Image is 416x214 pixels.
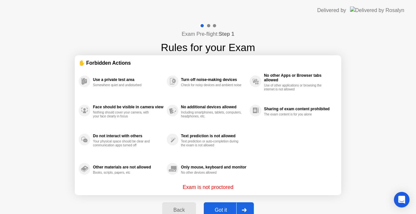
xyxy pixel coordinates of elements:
[350,7,404,14] img: Delivered by Rosalyn
[264,113,325,116] div: The exam content is for you alone
[181,165,246,169] div: Only mouse, keyboard and monitor
[164,207,194,213] div: Back
[161,40,255,55] h1: Rules for your Exam
[394,192,409,207] div: Open Intercom Messenger
[264,73,334,82] div: No other Apps or Browser tabs allowed
[181,140,242,147] div: Text prediction or auto-completion during the exam is not allowed
[181,171,242,175] div: No other devices allowed
[93,83,154,87] div: Somewhere quiet and undisturbed
[93,134,163,138] div: Do not interact with others
[264,84,325,91] div: Use of other applications or browsing the internet is not allowed
[264,107,334,111] div: Sharing of exam content prohibited
[183,183,233,191] p: Exam is not proctored
[182,30,234,38] h4: Exam Pre-flight:
[181,83,242,87] div: Check for noisy devices and ambient noise
[181,77,246,82] div: Turn off noise-making devices
[317,7,346,14] div: Delivered by
[93,165,163,169] div: Other materials are not allowed
[181,111,242,118] div: Including smartphones, tablets, computers, headphones, etc.
[93,105,163,109] div: Face should be visible in camera view
[79,59,337,67] div: ✋ Forbidden Actions
[219,31,234,37] b: Step 1
[93,77,163,82] div: Use a private test area
[93,111,154,118] div: Nothing should cover your camera, with your face clearly in focus
[206,207,236,213] div: Got it
[181,134,246,138] div: Text prediction is not allowed
[93,140,154,147] div: Your physical space should be clear and communication apps turned off
[181,105,246,109] div: No additional devices allowed
[93,171,154,175] div: Books, scripts, papers, etc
